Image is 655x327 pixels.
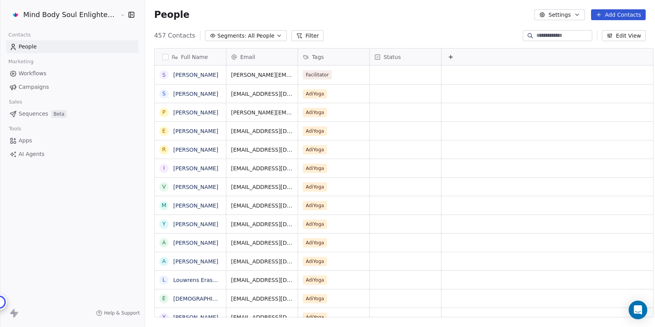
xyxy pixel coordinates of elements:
span: Workflows [19,69,47,78]
span: AdiYoga [303,89,327,99]
div: Tags [298,48,369,65]
a: [PERSON_NAME] [173,258,218,265]
span: AdiYoga [303,238,327,247]
div: E [162,127,165,135]
span: Contacts [5,29,34,41]
span: Status [384,53,401,61]
div: Email [226,48,298,65]
span: [EMAIL_ADDRESS][DOMAIN_NAME] [231,313,293,321]
a: [PERSON_NAME] [173,314,218,320]
span: AdiYoga [303,275,327,285]
a: AI Agents [6,148,138,161]
a: Louwrens Erasmus [173,277,224,283]
span: Full Name [181,53,208,61]
button: Filter [291,30,324,41]
div: E [162,294,165,303]
a: [PERSON_NAME] [173,184,218,190]
span: [EMAIL_ADDRESS][DOMAIN_NAME] [231,127,293,135]
span: AdiYoga [303,201,327,210]
div: Open Intercom Messenger [629,301,647,319]
span: [EMAIL_ADDRESS][DOMAIN_NAME] [231,220,293,228]
span: AI Agents [19,150,45,158]
span: AdiYoga [303,294,327,303]
div: V [162,183,166,191]
span: Tags [312,53,324,61]
span: Beta [51,110,67,118]
span: Sequences [19,110,48,118]
a: [PERSON_NAME] [173,240,218,246]
a: [DEMOGRAPHIC_DATA] Padayachee [173,296,269,302]
a: Campaigns [6,81,138,93]
span: [EMAIL_ADDRESS][DOMAIN_NAME] [231,90,293,98]
a: [PERSON_NAME] [173,109,218,116]
a: [PERSON_NAME] [173,202,218,209]
span: [EMAIL_ADDRESS][DOMAIN_NAME] [231,202,293,209]
div: A [162,257,166,265]
span: 457 Contacts [154,31,195,40]
span: [EMAIL_ADDRESS][DOMAIN_NAME] [231,164,293,172]
span: AdiYoga [303,313,327,322]
span: [EMAIL_ADDRESS][DOMAIN_NAME] [231,239,293,247]
span: Marketing [5,56,37,67]
div: grid [226,66,654,318]
div: R [162,145,166,154]
div: S [162,90,165,98]
span: [EMAIL_ADDRESS][DOMAIN_NAME] [231,146,293,154]
span: AdiYoga [303,145,327,154]
a: SequencesBeta [6,107,138,120]
span: [EMAIL_ADDRESS][DOMAIN_NAME] [231,258,293,265]
a: Help & Support [96,310,140,316]
span: People [154,9,190,21]
button: Add Contacts [591,9,646,20]
div: A [162,239,166,247]
div: I [163,164,165,172]
span: Email [240,53,255,61]
a: [PERSON_NAME] [173,221,218,227]
a: People [6,40,138,53]
div: grid [155,66,226,318]
span: All People [248,32,274,40]
span: [EMAIL_ADDRESS][DOMAIN_NAME] [231,183,293,191]
span: Campaigns [19,83,49,91]
span: Mind Body Soul Enlightenment Centre [23,10,118,20]
div: P [162,108,165,116]
div: Full Name [155,48,226,65]
div: M [162,201,166,209]
a: [PERSON_NAME] [173,72,218,78]
button: Settings [534,9,584,20]
span: Segments: [217,32,246,40]
span: AdiYoga [303,108,327,117]
div: Y [162,220,165,228]
a: [PERSON_NAME] [173,147,218,153]
button: Mind Body Soul Enlightenment Centre [9,8,115,21]
div: S [162,71,165,79]
a: [PERSON_NAME] [173,128,218,134]
span: Help & Support [104,310,140,316]
span: AdiYoga [303,126,327,136]
img: MBS-Logo.png [11,10,20,19]
a: Workflows [6,67,138,80]
span: Apps [19,137,32,145]
span: Facilitator [303,70,332,80]
span: [EMAIL_ADDRESS][DOMAIN_NAME] [231,276,293,284]
div: Status [370,48,441,65]
span: [PERSON_NAME][EMAIL_ADDRESS][DOMAIN_NAME] [231,71,293,79]
span: [EMAIL_ADDRESS][DOMAIN_NAME] [231,295,293,303]
a: Apps [6,134,138,147]
button: Edit View [602,30,646,41]
a: [PERSON_NAME] [173,165,218,171]
span: Tools [5,123,24,135]
span: [PERSON_NAME][EMAIL_ADDRESS][DOMAIN_NAME] [231,109,293,116]
span: AdiYoga [303,164,327,173]
div: L [162,276,165,284]
span: AdiYoga [303,257,327,266]
span: AdiYoga [303,182,327,192]
a: [PERSON_NAME] [173,91,218,97]
span: People [19,43,37,51]
span: AdiYoga [303,220,327,229]
span: Sales [5,96,26,108]
div: Y [162,313,165,321]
